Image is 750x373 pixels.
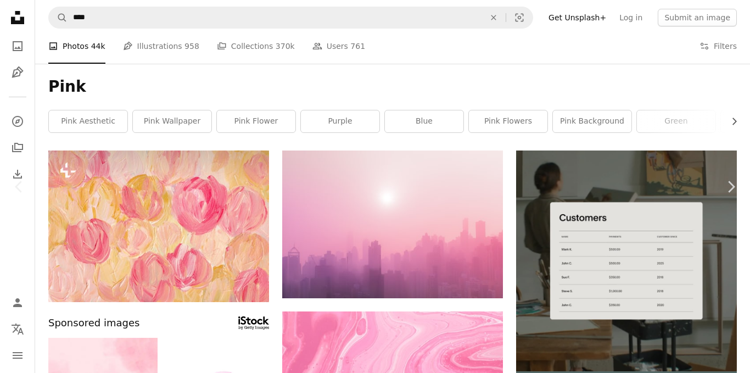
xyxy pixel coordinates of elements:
[637,110,715,132] a: green
[217,110,295,132] a: pink flower
[7,62,29,83] a: Illustrations
[301,110,379,132] a: purple
[133,110,211,132] a: pink wallpaper
[49,7,68,28] button: Search Unsplash
[48,77,737,97] h1: Pink
[516,151,737,371] img: file-1747939376688-baf9a4a454ffimage
[613,9,649,26] a: Log in
[469,110,547,132] a: pink flowers
[276,40,295,52] span: 370k
[217,29,295,64] a: Collections 370k
[542,9,613,26] a: Get Unsplash+
[385,110,463,132] a: blue
[184,40,199,52] span: 958
[7,110,29,132] a: Explore
[7,318,29,340] button: Language
[553,110,631,132] a: pink background
[7,292,29,314] a: Log in / Sign up
[724,110,737,132] button: scroll list to the right
[350,40,365,52] span: 761
[48,315,139,331] span: Sponsored images
[7,344,29,366] button: Menu
[712,134,750,240] a: Next
[49,110,127,132] a: pink aesthetic
[658,9,737,26] button: Submit an image
[282,219,503,229] a: skyscraper covered with fog at daytime
[48,151,269,302] img: a painting of pink and yellow flowers on a white background
[506,7,533,28] button: Visual search
[312,29,365,64] a: Users 761
[48,221,269,231] a: a painting of pink and yellow flowers on a white background
[282,151,503,298] img: skyscraper covered with fog at daytime
[123,29,199,64] a: Illustrations 958
[699,29,737,64] button: Filters
[48,7,533,29] form: Find visuals sitewide
[7,35,29,57] a: Photos
[482,7,506,28] button: Clear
